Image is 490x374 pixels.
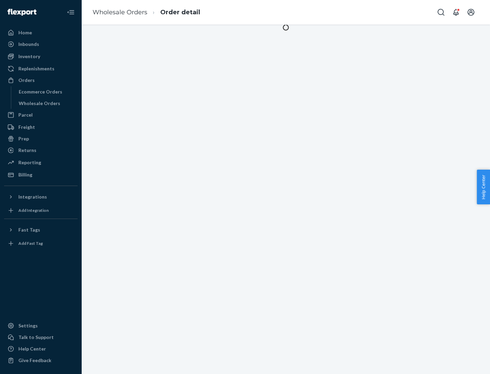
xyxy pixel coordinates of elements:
[4,355,78,366] button: Give Feedback
[4,145,78,156] a: Returns
[19,100,60,107] div: Wholesale Orders
[160,8,200,16] a: Order detail
[4,109,78,120] a: Parcel
[4,39,78,50] a: Inbounds
[4,133,78,144] a: Prep
[4,122,78,133] a: Freight
[434,5,448,19] button: Open Search Box
[18,124,35,131] div: Freight
[4,169,78,180] a: Billing
[464,5,478,19] button: Open account menu
[19,88,62,95] div: Ecommerce Orders
[18,226,40,233] div: Fast Tags
[4,205,78,216] a: Add Integration
[4,191,78,202] button: Integrations
[18,207,49,213] div: Add Integration
[18,334,54,341] div: Talk to Support
[18,193,47,200] div: Integrations
[4,75,78,86] a: Orders
[64,5,78,19] button: Close Navigation
[4,63,78,74] a: Replenishments
[18,322,38,329] div: Settings
[449,5,463,19] button: Open notifications
[18,29,32,36] div: Home
[15,86,78,97] a: Ecommerce Orders
[18,357,51,364] div: Give Feedback
[4,51,78,62] a: Inventory
[15,98,78,109] a: Wholesale Orders
[87,2,206,22] ol: breadcrumbs
[18,135,29,142] div: Prep
[18,53,40,60] div: Inventory
[4,343,78,354] a: Help Center
[18,171,32,178] div: Billing
[93,8,147,16] a: Wholesale Orders
[4,238,78,249] a: Add Fast Tag
[18,77,35,84] div: Orders
[18,159,41,166] div: Reporting
[4,332,78,343] button: Talk to Support
[7,9,36,16] img: Flexport logo
[4,27,78,38] a: Home
[18,112,33,118] div: Parcel
[4,224,78,235] button: Fast Tags
[18,41,39,48] div: Inbounds
[18,147,36,154] div: Returns
[4,320,78,331] a: Settings
[4,157,78,168] a: Reporting
[18,240,43,246] div: Add Fast Tag
[477,170,490,204] button: Help Center
[18,345,46,352] div: Help Center
[18,65,54,72] div: Replenishments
